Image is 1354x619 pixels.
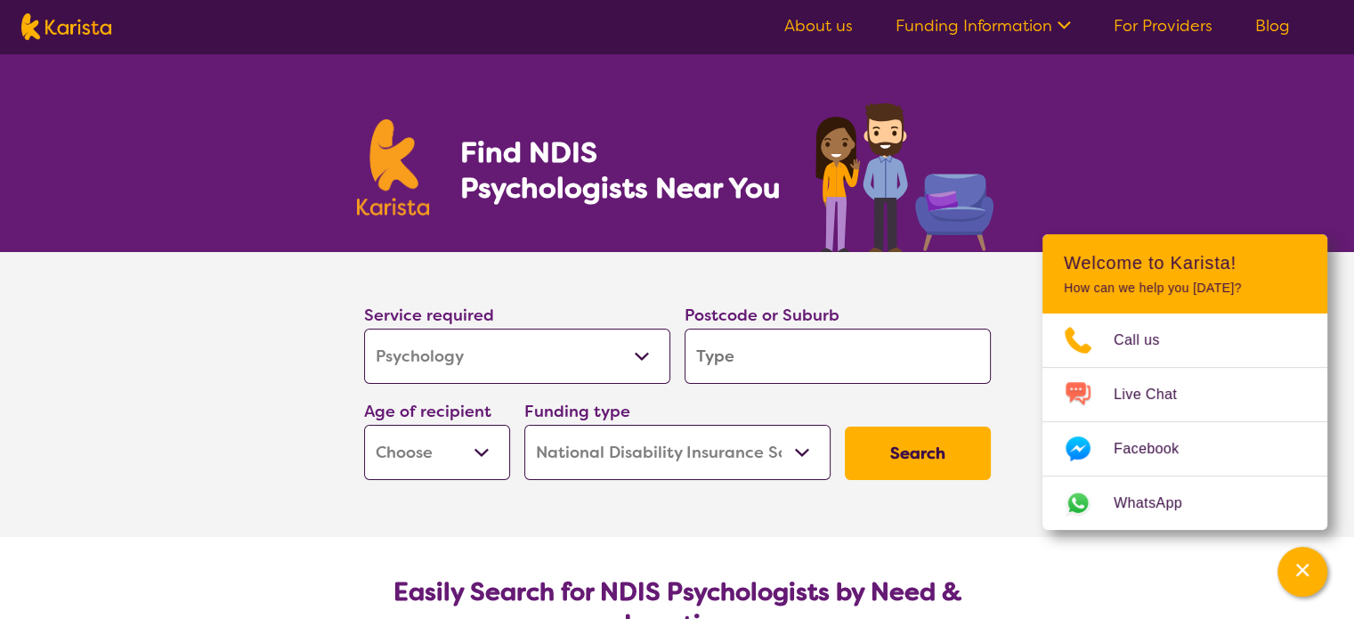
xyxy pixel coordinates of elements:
a: Web link opens in a new tab. [1042,476,1327,530]
label: Age of recipient [364,401,491,422]
a: Funding Information [896,15,1071,37]
span: Live Chat [1114,381,1198,408]
label: Service required [364,305,494,326]
a: For Providers [1114,15,1212,37]
img: Karista logo [21,13,111,40]
input: Type [685,329,991,384]
a: Blog [1255,15,1290,37]
ul: Choose channel [1042,314,1327,530]
h2: Welcome to Karista! [1064,252,1306,273]
img: Karista logo [357,119,430,216]
button: Channel Menu [1277,547,1327,597]
a: About us [784,15,853,37]
span: Facebook [1114,436,1200,462]
span: Call us [1114,327,1181,354]
label: Postcode or Suburb [685,305,839,326]
img: psychology [809,96,998,252]
span: WhatsApp [1114,490,1204,517]
button: Search [845,427,991,480]
label: Funding type [524,401,630,422]
div: Channel Menu [1042,234,1327,530]
p: How can we help you [DATE]? [1064,281,1306,296]
h1: Find NDIS Psychologists Near You [459,134,789,206]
